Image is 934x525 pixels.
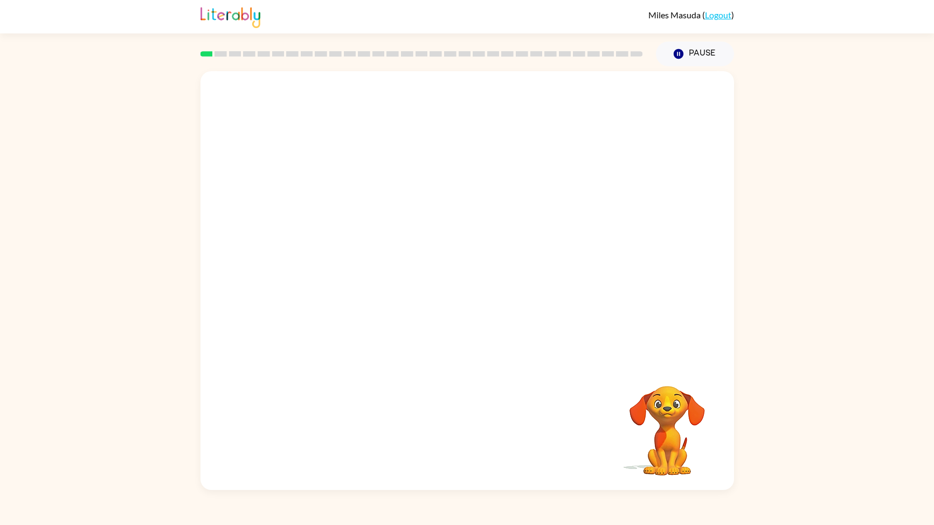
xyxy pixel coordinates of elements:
[200,4,260,28] img: Literably
[656,42,734,66] button: Pause
[705,10,731,20] a: Logout
[613,369,721,477] video: Your browser must support playing .mp4 files to use Literably. Please try using another browser.
[648,10,702,20] span: Miles Masuda
[648,10,734,20] div: ( )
